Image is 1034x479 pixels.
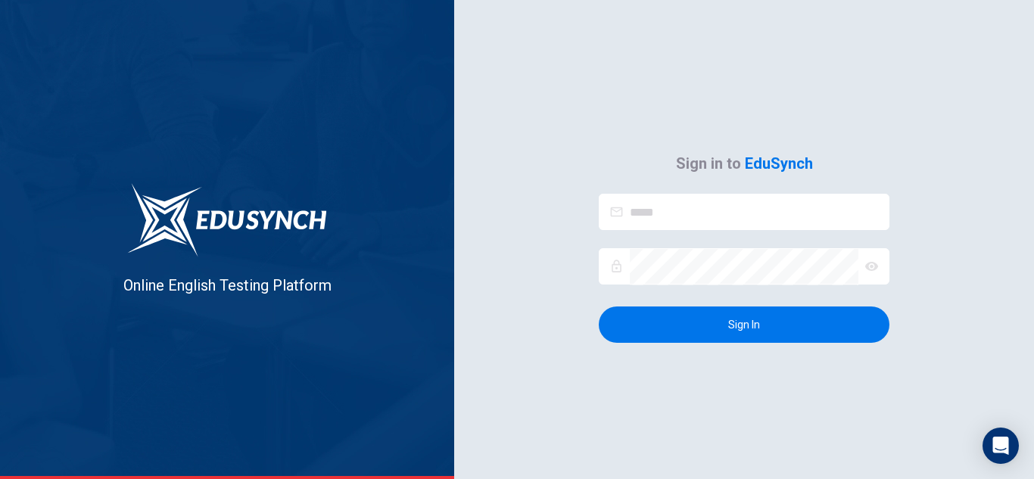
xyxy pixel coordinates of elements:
[983,428,1019,464] div: Open Intercom Messenger
[599,151,889,176] h4: Sign in to
[745,154,813,173] strong: EduSynch
[123,276,332,294] span: Online English Testing Platform
[127,182,327,258] img: logo
[599,306,889,343] button: Sign In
